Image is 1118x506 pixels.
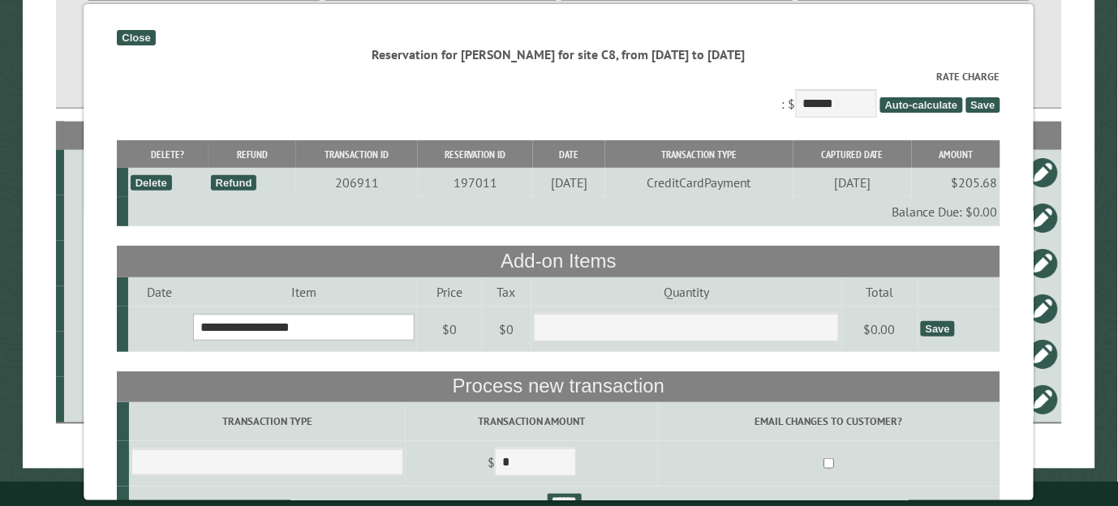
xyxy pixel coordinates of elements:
[118,371,1001,402] th: Process new transaction
[605,140,793,169] th: Transaction Type
[131,414,403,429] label: Transaction Type
[118,45,1001,63] div: Reservation for [PERSON_NAME] for site C8, from [DATE] to [DATE]
[531,277,842,307] td: Quantity
[409,414,656,429] label: Transaction Amount
[418,168,534,197] td: 197011
[482,307,531,352] td: $0
[71,392,119,408] div: C8
[880,97,963,113] span: Auto-calculate
[211,175,257,191] div: Refund
[191,277,417,307] td: Item
[482,277,531,307] td: Tax
[842,307,918,352] td: $0.00
[128,140,209,169] th: Delete?
[71,255,119,272] div: 3
[912,140,1000,169] th: Amount
[209,140,297,169] th: Refund
[297,168,418,197] td: 206911
[297,140,418,169] th: Transaction ID
[534,140,606,169] th: Date
[128,277,191,307] td: Date
[118,246,1001,277] th: Add-on Items
[71,165,119,181] div: 12
[128,197,1000,226] td: Balance Due: $0.00
[71,210,119,226] div: 1
[417,307,482,352] td: $0
[912,168,1000,197] td: $205.68
[417,277,482,307] td: Price
[793,168,912,197] td: [DATE]
[64,122,122,150] th: Site
[921,321,955,337] div: Save
[534,168,606,197] td: [DATE]
[966,97,1000,113] span: Save
[118,30,156,45] div: Close
[118,69,1001,84] label: Rate Charge
[660,414,998,429] label: Email changes to customer?
[118,69,1001,122] div: : $
[418,140,534,169] th: Reservation ID
[842,277,918,307] td: Total
[71,301,119,317] div: C8
[71,346,119,362] div: 6
[793,140,912,169] th: Captured Date
[406,441,658,487] td: $
[131,175,172,191] div: Delete
[605,168,793,197] td: CreditCardPayment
